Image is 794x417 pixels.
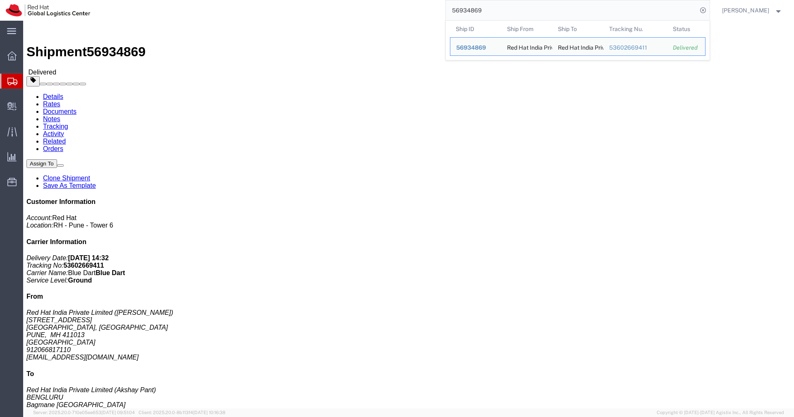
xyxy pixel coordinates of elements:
iframe: FS Legacy Container [23,21,794,408]
div: Red Hat India Private Limited [558,38,598,55]
span: Copyright © [DATE]-[DATE] Agistix Inc., All Rights Reserved [657,409,784,416]
div: 53602669411 [609,43,661,52]
div: 56934869 [456,43,495,52]
th: Status [667,21,706,37]
span: Server: 2025.20.0-710e05ee653 [33,410,135,415]
img: logo [6,4,90,17]
span: 56934869 [456,44,486,51]
th: Tracking Nu. [603,21,667,37]
button: [PERSON_NAME] [722,5,783,15]
div: Delivered [673,43,699,52]
th: Ship From [501,21,552,37]
span: Nilesh Shinde [722,6,769,15]
span: Client: 2025.20.0-8b113f4 [139,410,225,415]
span: [DATE] 10:16:38 [193,410,225,415]
input: Search for shipment number, reference number [446,0,697,20]
div: Red Hat India Private Limited [507,38,546,55]
th: Ship ID [450,21,501,37]
span: [DATE] 09:51:04 [101,410,135,415]
th: Ship To [552,21,603,37]
table: Search Results [450,21,710,60]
